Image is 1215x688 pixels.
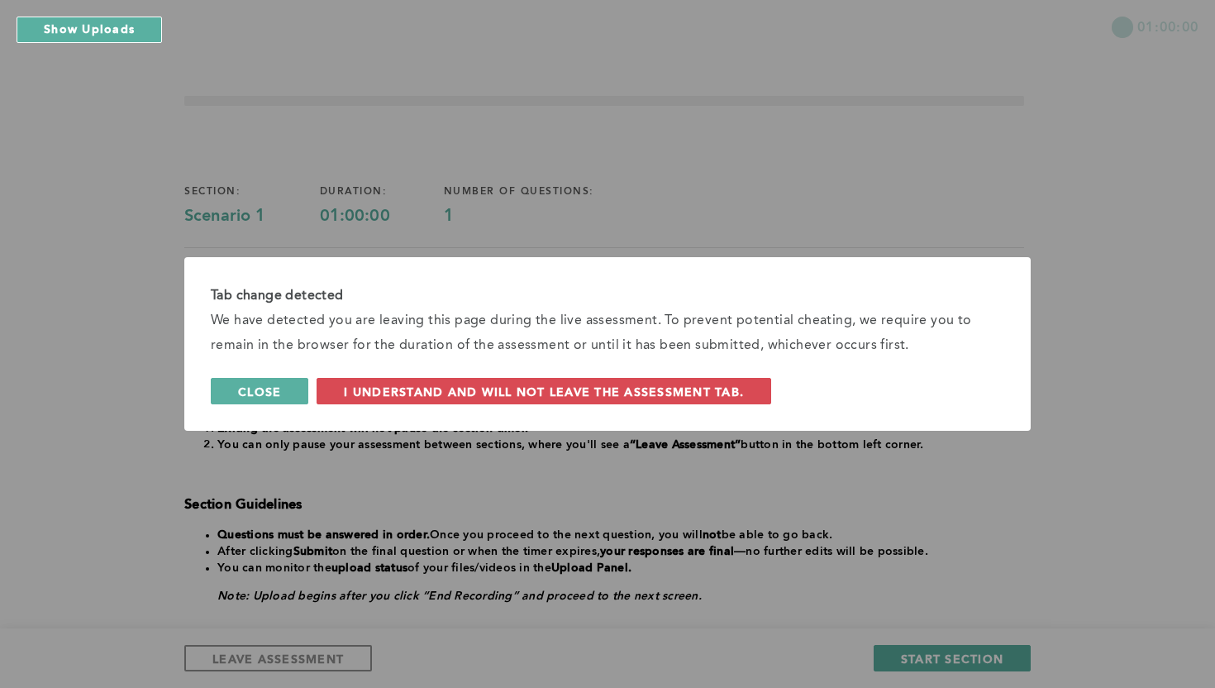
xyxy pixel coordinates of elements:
span: I understand and will not leave the assessment tab. [344,384,744,399]
button: Show Uploads [17,17,162,43]
div: We have detected you are leaving this page during the live assessment. To prevent potential cheat... [211,308,1004,358]
div: Tab change detected [211,284,1004,308]
span: Close [238,384,281,399]
button: I understand and will not leave the assessment tab. [317,378,771,404]
button: Close [211,378,308,404]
